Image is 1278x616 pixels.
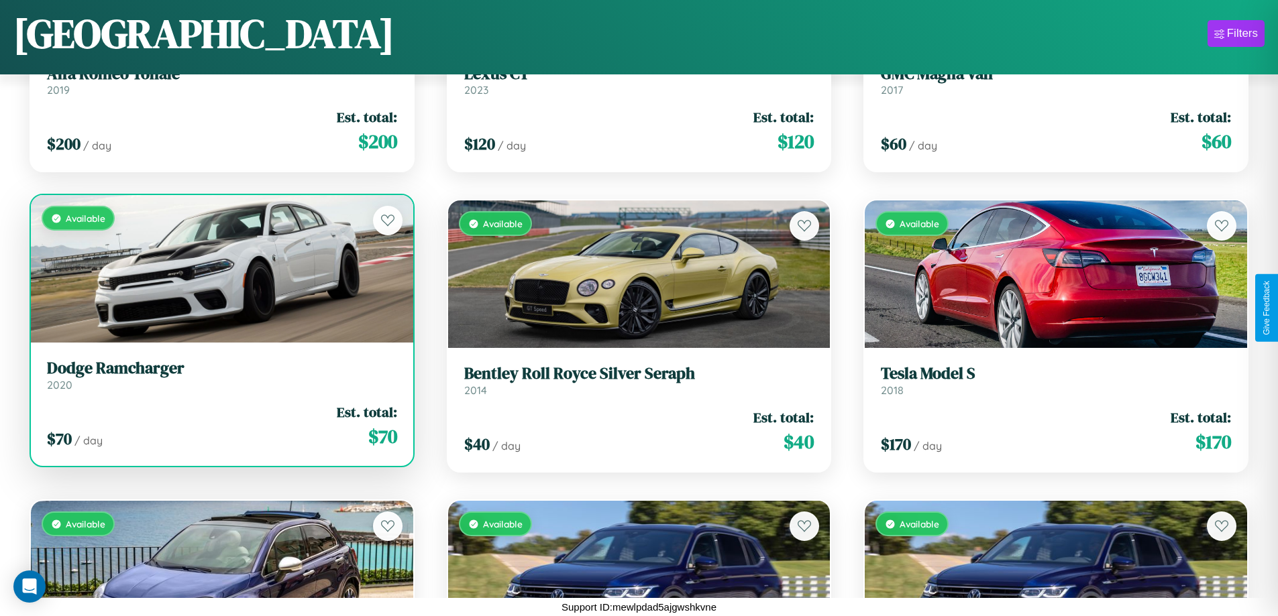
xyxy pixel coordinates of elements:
[13,6,394,61] h1: [GEOGRAPHIC_DATA]
[47,359,397,391] a: Dodge Ramcharger2020
[881,64,1231,97] a: GMC Magna Van2017
[337,107,397,127] span: Est. total:
[464,64,814,97] a: Lexus CT2023
[562,598,716,616] p: Support ID: mewlpdad5ajgwshkvne
[464,364,814,383] h3: Bentley Roll Royce Silver Seraph
[784,428,814,455] span: $ 40
[778,128,814,155] span: $ 120
[881,133,906,155] span: $ 60
[1208,20,1265,47] button: Filters
[464,364,814,397] a: Bentley Roll Royce Silver Seraph2014
[358,128,397,155] span: $ 200
[83,139,111,152] span: / day
[1171,107,1231,127] span: Est. total:
[1227,27,1258,40] div: Filters
[483,218,523,229] span: Available
[464,383,487,397] span: 2014
[464,83,488,97] span: 2023
[464,433,490,455] span: $ 40
[881,383,904,397] span: 2018
[47,83,70,97] span: 2019
[1171,408,1231,427] span: Est. total:
[492,439,521,452] span: / day
[66,212,105,224] span: Available
[47,359,397,378] h3: Dodge Ramcharger
[337,402,397,422] span: Est. total:
[914,439,942,452] span: / day
[881,364,1231,397] a: Tesla Model S2018
[1195,428,1231,455] span: $ 170
[881,433,911,455] span: $ 170
[66,518,105,530] span: Available
[909,139,937,152] span: / day
[881,83,903,97] span: 2017
[881,364,1231,383] h3: Tesla Model S
[498,139,526,152] span: / day
[753,408,814,427] span: Est. total:
[900,518,939,530] span: Available
[900,218,939,229] span: Available
[368,423,397,450] span: $ 70
[47,64,397,84] h3: Alfa Romeo Tonale
[464,64,814,84] h3: Lexus CT
[881,64,1231,84] h3: GMC Magna Van
[464,133,495,155] span: $ 120
[47,378,72,391] span: 2020
[47,133,81,155] span: $ 200
[753,107,814,127] span: Est. total:
[1202,128,1231,155] span: $ 60
[13,570,46,603] div: Open Intercom Messenger
[1262,281,1271,335] div: Give Feedback
[483,518,523,530] span: Available
[74,434,103,447] span: / day
[47,428,72,450] span: $ 70
[47,64,397,97] a: Alfa Romeo Tonale2019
